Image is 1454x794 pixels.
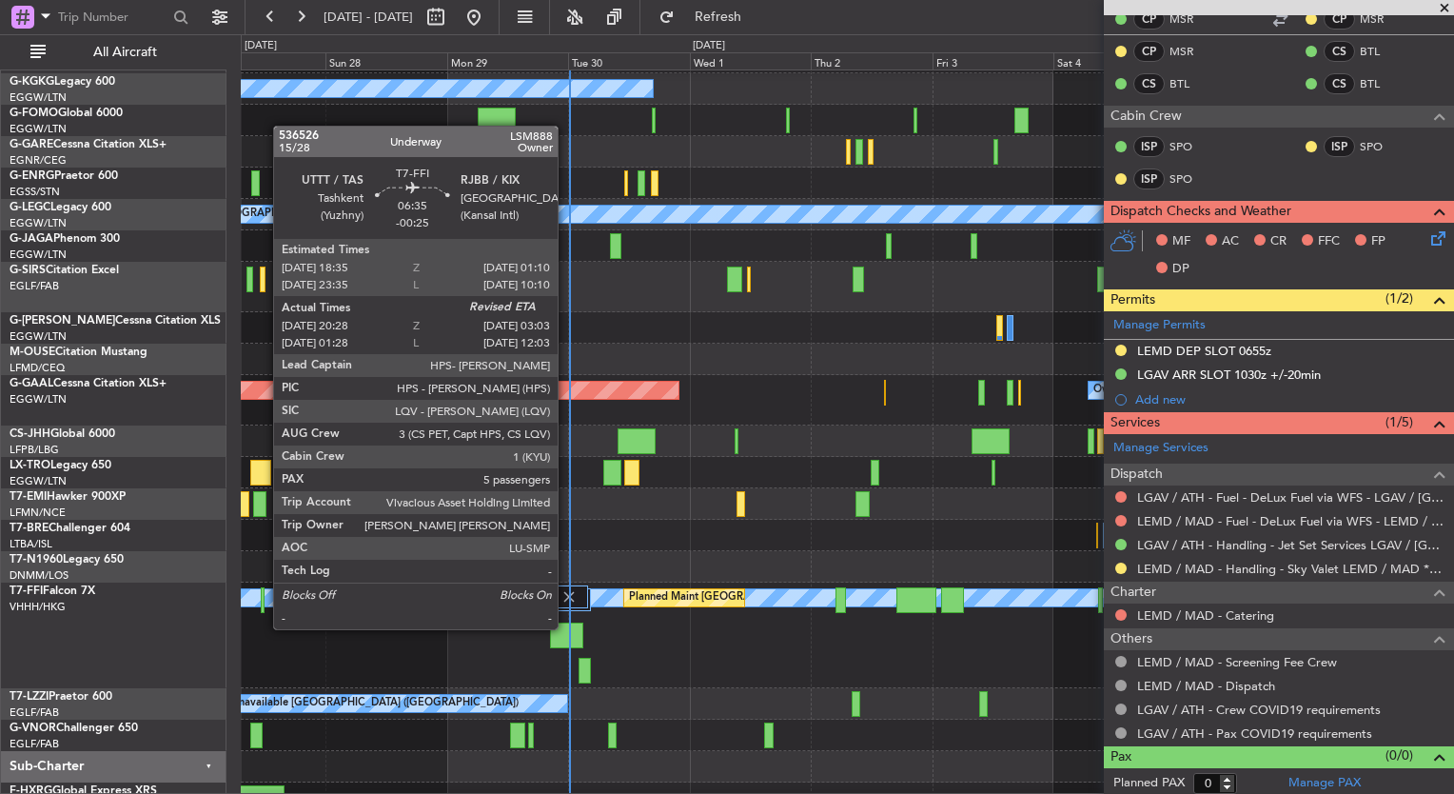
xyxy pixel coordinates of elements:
[1360,43,1403,60] a: BTL
[10,428,115,440] a: CS-JHHGlobal 6000
[1172,260,1189,279] span: DP
[1385,288,1413,308] span: (1/2)
[1110,201,1291,223] span: Dispatch Checks and Weather
[1110,412,1160,434] span: Services
[693,38,725,54] div: [DATE]
[10,216,67,230] a: EGGW/LTN
[1324,41,1355,62] div: CS
[1113,439,1208,458] a: Manage Services
[1324,136,1355,157] div: ISP
[10,586,43,597] span: T7-FFI
[10,202,50,213] span: G-LEGC
[398,263,698,291] div: Planned Maint [GEOGRAPHIC_DATA] ([GEOGRAPHIC_DATA])
[1169,170,1212,188] a: SPO
[1137,537,1444,553] a: LGAV / ATH - Handling - Jet Set Services LGAV / [GEOGRAPHIC_DATA]
[10,392,67,407] a: EGGW/LTN
[245,38,277,54] div: [DATE]
[49,46,201,59] span: All Aircraft
[10,737,59,751] a: EGLF/FAB
[629,584,929,612] div: Planned Maint [GEOGRAPHIC_DATA] ([GEOGRAPHIC_DATA])
[10,202,111,213] a: G-LEGCLegacy 600
[1222,232,1239,251] span: AC
[1385,412,1413,432] span: (1/5)
[1360,138,1403,155] a: SPO
[1324,73,1355,94] div: CS
[1172,232,1190,251] span: MF
[10,233,53,245] span: G-JAGA
[10,523,49,534] span: T7-BRE
[1137,367,1321,383] div: LGAV ARR SLOT 1030z +/-20min
[209,689,519,718] div: A/C Unavailable [GEOGRAPHIC_DATA] ([GEOGRAPHIC_DATA])
[10,233,120,245] a: G-JAGAPhenom 300
[1137,513,1444,529] a: LEMD / MAD - Fuel - DeLux Fuel via WFS - LEMD / MAD
[10,122,67,136] a: EGGW/LTN
[10,185,60,199] a: EGSS/STN
[10,691,112,703] a: T7-LZZIPraetor 600
[1324,9,1355,30] div: CP
[10,491,126,503] a: T7-EMIHawker 900XP
[10,586,95,597] a: T7-FFIFalcon 7X
[1110,464,1163,486] span: Dispatch
[1288,774,1361,793] a: Manage PAX
[568,52,689,69] div: Tue 30
[1110,746,1131,768] span: Pax
[10,723,138,734] a: G-VNORChallenger 650
[1110,106,1182,128] span: Cabin Crew
[10,705,59,720] a: EGLF/FAB
[1137,654,1337,670] a: LEMD / MAD - Screening Fee Crew
[10,378,53,389] span: G-GAAL
[1318,232,1340,251] span: FFC
[10,108,123,119] a: G-FOMOGlobal 6000
[10,315,115,327] span: G-[PERSON_NAME]
[1360,10,1403,28] a: MSR
[1137,561,1444,577] a: LEMD / MAD - Handling - Sky Valet LEMD / MAD **MY HANDLING**
[10,443,59,457] a: LFPB/LBG
[10,153,67,168] a: EGNR/CEG
[10,474,67,488] a: EGGW/LTN
[330,313,409,342] div: A/C Unavailable
[650,2,764,32] button: Refresh
[10,329,67,344] a: EGGW/LTN
[690,52,811,69] div: Wed 1
[1270,232,1287,251] span: CR
[325,52,446,69] div: Sun 28
[10,568,69,583] a: DNMM/LOS
[1133,169,1165,189] div: ISP
[10,506,66,520] a: LFMN/NCE
[560,588,578,605] img: gray-close.svg
[10,347,147,358] a: M-OUSECitation Mustang
[1169,43,1212,60] a: MSR
[1113,316,1206,335] a: Manage Permits
[10,90,67,105] a: EGGW/LTN
[10,108,58,119] span: G-FOMO
[933,52,1053,69] div: Fri 3
[1110,628,1152,650] span: Others
[1113,774,1185,793] label: Planned PAX
[10,76,115,88] a: G-KGKGLegacy 600
[1133,9,1165,30] div: CP
[21,37,206,68] button: All Aircraft
[133,200,442,228] div: A/C Unavailable [GEOGRAPHIC_DATA] ([GEOGRAPHIC_DATA])
[447,52,568,69] div: Mon 29
[1169,75,1212,92] a: BTL
[10,265,46,276] span: G-SIRS
[678,10,758,24] span: Refresh
[1093,376,1126,405] div: Owner
[1169,138,1212,155] a: SPO
[10,723,56,734] span: G-VNOR
[10,347,55,358] span: M-OUSE
[1137,678,1275,694] a: LEMD / MAD - Dispatch
[10,428,50,440] span: CS-JHH
[1137,489,1444,506] a: LGAV / ATH - Fuel - DeLux Fuel via WFS - LGAV / [GEOGRAPHIC_DATA]
[10,170,118,182] a: G-ENRGPraetor 600
[811,52,932,69] div: Thu 2
[1053,52,1174,69] div: Sat 4
[10,691,49,703] span: T7-LZZI
[10,139,53,150] span: G-GARE
[1133,73,1165,94] div: CS
[10,170,54,182] span: G-ENRG
[10,248,67,262] a: EGGW/LTN
[1169,10,1212,28] a: MSR
[1360,75,1403,92] a: BTL
[1371,232,1385,251] span: FP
